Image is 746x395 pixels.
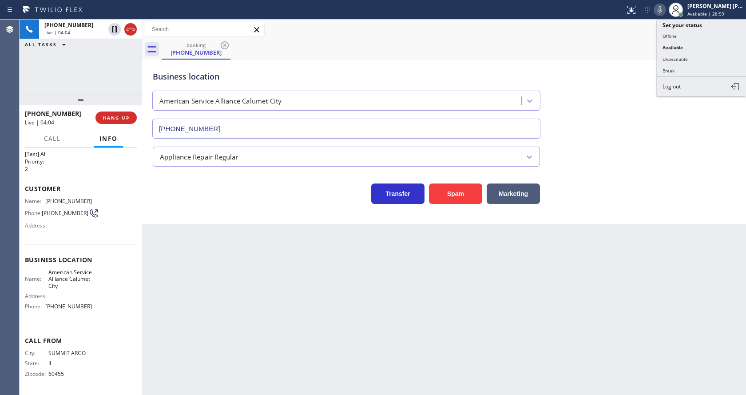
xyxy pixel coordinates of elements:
span: Info [99,135,118,143]
button: Spam [429,184,482,204]
span: [PHONE_NUMBER] [25,109,81,118]
p: 2 [25,165,137,173]
span: ALL TASKS [25,41,57,48]
p: [Test] All [25,150,137,158]
button: Mute [654,4,666,16]
span: [PHONE_NUMBER] [44,21,93,29]
div: booking [163,42,230,48]
div: [PERSON_NAME] [PERSON_NAME] [687,2,743,10]
span: Available | 28:59 [687,11,724,17]
span: Call [44,135,61,143]
button: Transfer [371,184,425,204]
div: (708) 516-4876 [163,40,230,59]
div: Appliance Repair Regular [160,152,238,162]
button: Call [39,130,66,148]
button: HANG UP [95,112,137,124]
span: City: [25,350,48,356]
button: Info [94,130,123,148]
span: Phone: [25,210,42,216]
span: 60455 [48,371,92,377]
button: Marketing [487,184,540,204]
span: [PHONE_NUMBER] [45,198,92,204]
span: [PHONE_NUMBER] [45,303,92,310]
span: American Service Alliance Calumet City [48,269,92,289]
span: HANG UP [103,115,130,121]
span: Call From [25,336,137,345]
span: Customer [25,184,137,193]
span: Name: [25,275,48,282]
button: Hold Customer [108,23,121,36]
span: [PHONE_NUMBER] [42,210,88,216]
div: Business location [153,71,540,83]
span: Live | 04:04 [44,29,70,36]
span: State: [25,360,48,367]
button: ALL TASKS [20,39,75,50]
span: Address: [25,222,48,229]
div: [PHONE_NUMBER] [163,48,230,56]
span: Name: [25,198,45,204]
span: Address: [25,293,48,299]
span: SUMMIT ARGO [48,350,92,356]
span: IL [48,360,92,367]
input: Search [145,22,264,36]
h2: Priority: [25,158,137,165]
input: Phone Number [152,119,540,139]
span: Live | 04:04 [25,119,54,126]
span: Business location [25,255,137,264]
span: Phone: [25,303,45,310]
span: Zipcode: [25,371,48,377]
button: Hang up [124,23,137,36]
div: American Service Alliance Calumet City [159,96,282,106]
